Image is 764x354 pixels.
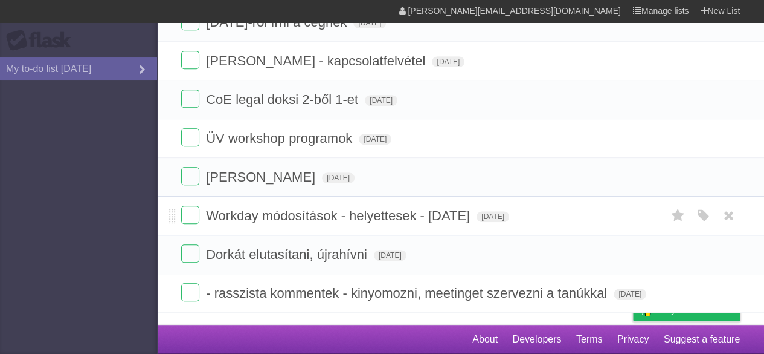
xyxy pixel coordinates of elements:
span: [PERSON_NAME] [206,169,318,185]
label: Done [181,90,199,108]
span: [DATE] [322,172,355,183]
label: Done [181,283,199,301]
span: [DATE] [374,250,406,261]
label: Done [181,206,199,224]
span: Dorkát elutasítani, újrahívni [206,247,370,262]
label: Done [181,167,199,185]
span: Buy me a coffee [658,300,734,321]
span: [DATE] [432,56,464,67]
a: Developers [512,328,561,351]
span: [DATE] [359,134,391,145]
a: Suggest a feature [664,328,740,351]
span: CoE legal doksi 2-ből 1-et [206,92,361,107]
label: Done [181,51,199,69]
a: Privacy [617,328,649,351]
label: Done [181,244,199,263]
span: [PERSON_NAME] - kapcsolatfelvétel [206,53,428,68]
span: [DATE] [477,211,509,222]
span: - rasszista kommentek - kinyomozni, meetinget szervezni a tanúkkal [206,286,610,301]
span: [DATE] [365,95,397,106]
label: Done [181,128,199,146]
a: About [472,328,498,351]
div: Flask [6,30,79,51]
span: [DATE] [614,289,646,300]
a: Terms [576,328,603,351]
span: Workday módosítások - helyettesek - [DATE] [206,208,473,223]
span: ÜV workshop programok [206,131,355,146]
span: [DATE] [353,18,386,28]
label: Star task [666,206,689,226]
